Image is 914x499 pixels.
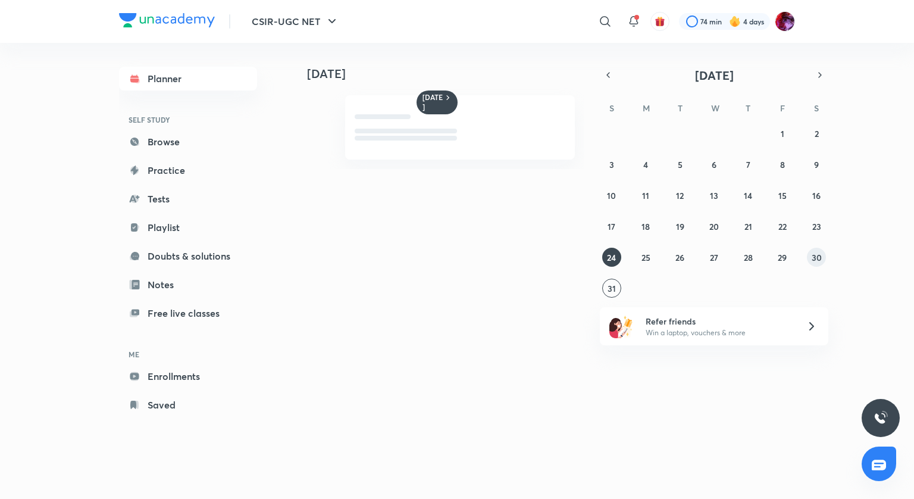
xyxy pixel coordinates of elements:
a: Enrollments [119,364,257,388]
abbr: August 14, 2025 [744,190,752,201]
abbr: August 4, 2025 [643,159,648,170]
img: referral [609,314,633,338]
button: August 20, 2025 [705,217,724,236]
abbr: August 20, 2025 [709,221,719,232]
button: August 6, 2025 [705,155,724,174]
button: August 15, 2025 [773,186,792,205]
a: Practice [119,158,257,182]
a: Doubts & solutions [119,244,257,268]
abbr: August 24, 2025 [607,252,616,263]
abbr: August 26, 2025 [675,252,684,263]
abbr: August 1, 2025 [781,128,784,139]
button: August 19, 2025 [671,217,690,236]
button: August 11, 2025 [636,186,655,205]
abbr: August 27, 2025 [710,252,718,263]
abbr: August 6, 2025 [712,159,716,170]
button: August 25, 2025 [636,248,655,267]
p: Win a laptop, vouchers & more [646,328,792,338]
button: August 1, 2025 [773,124,792,143]
button: August 16, 2025 [807,186,826,205]
button: August 22, 2025 [773,217,792,236]
button: August 10, 2025 [602,186,621,205]
abbr: August 31, 2025 [608,283,616,294]
h6: SELF STUDY [119,110,257,130]
abbr: Thursday [746,102,750,114]
a: Tests [119,187,257,211]
abbr: Friday [780,102,785,114]
button: August 30, 2025 [807,248,826,267]
a: Planner [119,67,257,91]
img: streak [729,15,741,27]
abbr: August 21, 2025 [744,221,752,232]
h6: [DATE] [422,93,443,112]
abbr: Sunday [609,102,614,114]
abbr: August 23, 2025 [812,221,821,232]
a: Browse [119,130,257,154]
button: August 18, 2025 [636,217,655,236]
abbr: August 17, 2025 [608,221,615,232]
button: August 24, 2025 [602,248,621,267]
img: Bidhu Bhushan [775,11,795,32]
abbr: August 30, 2025 [812,252,822,263]
abbr: August 10, 2025 [607,190,616,201]
abbr: August 7, 2025 [746,159,750,170]
h4: [DATE] [307,67,587,81]
h6: ME [119,344,257,364]
button: August 12, 2025 [671,186,690,205]
abbr: August 12, 2025 [676,190,684,201]
button: August 13, 2025 [705,186,724,205]
abbr: August 11, 2025 [642,190,649,201]
button: August 7, 2025 [738,155,758,174]
abbr: Wednesday [711,102,719,114]
a: Saved [119,393,257,417]
a: Notes [119,273,257,297]
button: August 31, 2025 [602,279,621,298]
button: August 3, 2025 [602,155,621,174]
button: August 14, 2025 [738,186,758,205]
abbr: August 28, 2025 [744,252,753,263]
button: August 27, 2025 [705,248,724,267]
abbr: August 22, 2025 [778,221,787,232]
button: August 29, 2025 [773,248,792,267]
abbr: August 13, 2025 [710,190,718,201]
abbr: August 3, 2025 [609,159,614,170]
abbr: August 2, 2025 [815,128,819,139]
button: August 5, 2025 [671,155,690,174]
button: August 21, 2025 [738,217,758,236]
button: August 23, 2025 [807,217,826,236]
img: ttu [874,411,888,425]
abbr: Monday [643,102,650,114]
abbr: August 16, 2025 [812,190,821,201]
span: [DATE] [695,67,734,83]
a: Free live classes [119,301,257,325]
abbr: Saturday [814,102,819,114]
a: Company Logo [119,13,215,30]
button: [DATE] [616,67,812,83]
abbr: August 9, 2025 [814,159,819,170]
img: avatar [655,16,665,27]
button: August 28, 2025 [738,248,758,267]
button: avatar [650,12,669,31]
button: August 9, 2025 [807,155,826,174]
abbr: August 18, 2025 [641,221,650,232]
abbr: August 29, 2025 [778,252,787,263]
a: Playlist [119,216,257,239]
abbr: August 15, 2025 [778,190,787,201]
abbr: August 8, 2025 [780,159,785,170]
button: August 17, 2025 [602,217,621,236]
button: August 2, 2025 [807,124,826,143]
button: August 26, 2025 [671,248,690,267]
abbr: August 25, 2025 [641,252,650,263]
button: August 8, 2025 [773,155,792,174]
img: Company Logo [119,13,215,27]
h6: Refer friends [646,315,792,328]
abbr: Tuesday [678,102,683,114]
button: August 4, 2025 [636,155,655,174]
abbr: August 19, 2025 [676,221,684,232]
abbr: August 5, 2025 [678,159,683,170]
button: CSIR-UGC NET [245,10,346,33]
